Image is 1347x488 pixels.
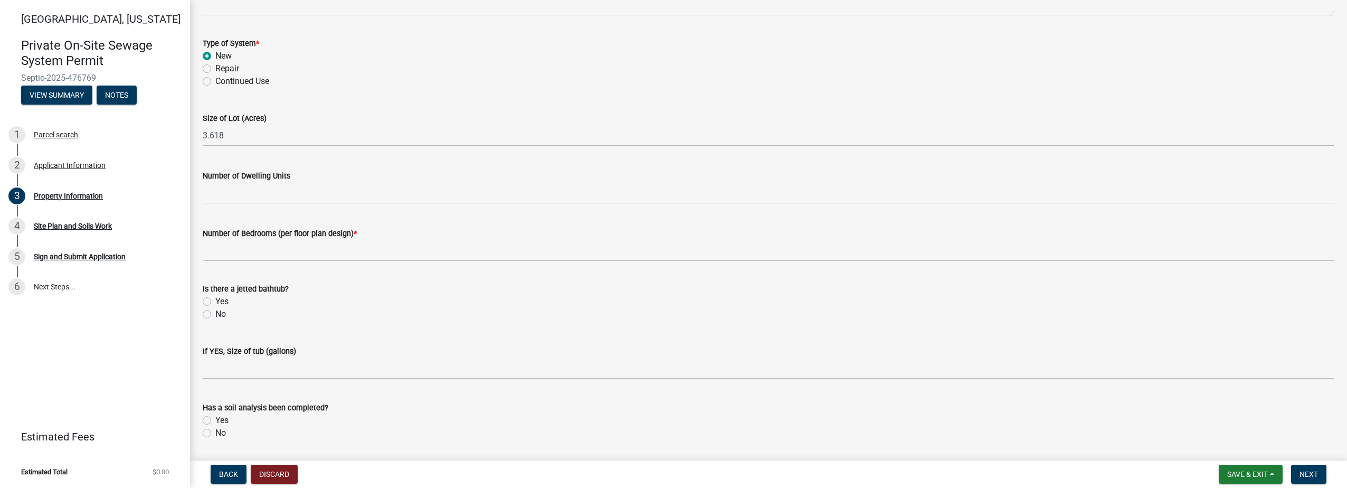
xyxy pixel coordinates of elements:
[203,230,357,238] label: Number of Bedrooms (per floor plan design)
[1227,470,1268,478] span: Save & Exit
[21,13,181,25] span: [GEOGRAPHIC_DATA], [US_STATE]
[21,38,182,69] h4: Private On-Site Sewage System Permit
[1291,465,1326,484] button: Next
[34,162,106,169] div: Applicant Information
[215,295,229,308] label: Yes
[1219,465,1283,484] button: Save & Exit
[34,253,126,260] div: Sign and Submit Application
[34,192,103,200] div: Property Information
[8,278,25,295] div: 6
[215,427,226,439] label: No
[97,91,137,100] wm-modal-confirm: Notes
[97,86,137,105] button: Notes
[8,426,173,447] a: Estimated Fees
[21,73,169,83] span: Septic-2025-476769
[215,75,269,88] label: Continued Use
[215,50,232,62] label: New
[203,286,289,293] label: Is there a jetted bathtub?
[153,468,169,475] span: $0.00
[215,414,229,427] label: Yes
[8,157,25,174] div: 2
[21,86,92,105] button: View Summary
[34,222,112,230] div: Site Plan and Soils Work
[219,470,238,478] span: Back
[203,405,328,412] label: Has a soil analysis been completed?
[21,468,68,475] span: Estimated Total
[8,187,25,204] div: 3
[203,40,259,48] label: Type of System
[203,173,290,180] label: Number of Dwelling Units
[1299,470,1318,478] span: Next
[211,465,246,484] button: Back
[215,308,226,321] label: No
[34,131,78,138] div: Parcel search
[8,218,25,234] div: 4
[251,465,298,484] button: Discard
[203,115,267,123] label: Size of Lot (Acres)
[8,126,25,143] div: 1
[203,348,296,355] label: If YES, Size of tub (gallons)
[8,248,25,265] div: 5
[21,91,92,100] wm-modal-confirm: Summary
[215,62,239,75] label: Repair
